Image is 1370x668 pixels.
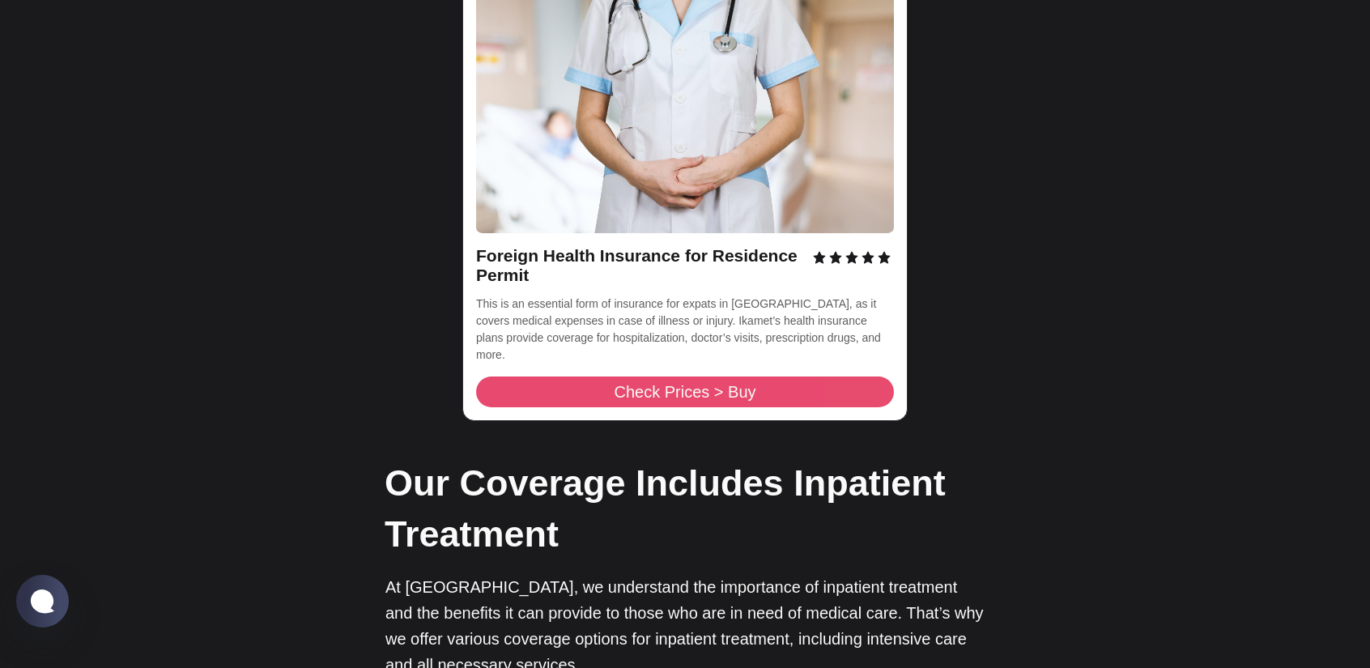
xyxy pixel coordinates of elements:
[476,297,884,361] span: This is an essential form of insurance for expats in [GEOGRAPHIC_DATA], as it covers medical expe...
[385,457,984,560] h2: Our Coverage Includes Inpatient Treatment
[614,384,755,400] span: Check Prices > Buy
[476,246,802,284] span: Foreign Health Insurance for Residence Permit
[476,377,894,407] a: Check Prices > Buy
